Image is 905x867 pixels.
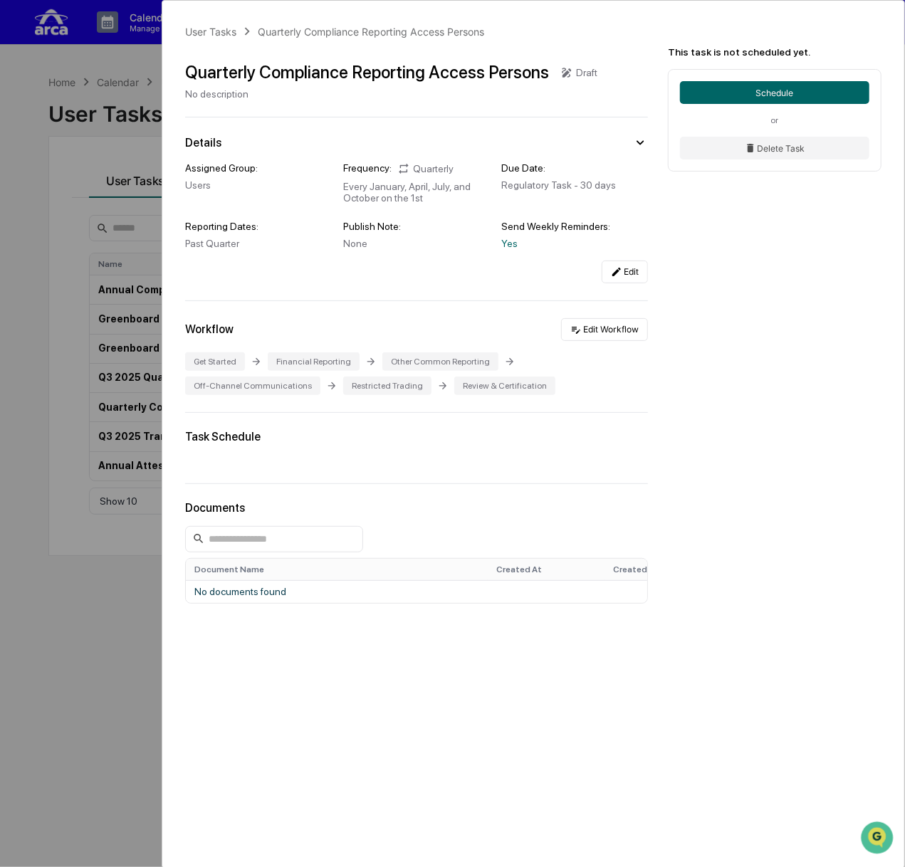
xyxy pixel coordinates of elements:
[185,62,549,83] div: Quarterly Compliance Reporting Access Persons
[64,122,196,134] div: We're available if you need us!
[185,501,648,515] div: Documents
[185,238,332,249] div: Past Quarter
[501,238,648,249] div: Yes
[268,352,360,371] div: Financial Reporting
[501,221,648,232] div: Send Weekly Reminders:
[9,273,95,299] a: 🔎Data Lookup
[680,115,869,125] div: or
[343,162,392,175] div: Frequency:
[561,318,648,341] button: Edit Workflow
[186,559,488,580] th: Document Name
[117,252,177,266] span: Attestations
[185,430,648,443] div: Task Schedule
[576,67,597,78] div: Draft
[242,112,259,130] button: Start new chat
[859,820,898,858] iframe: Open customer support
[185,136,221,149] div: Details
[454,377,555,395] div: Review & Certification
[488,559,605,580] th: Created At
[14,157,95,169] div: Past conversations
[185,162,332,174] div: Assigned Group:
[100,313,172,325] a: Powered byPylon
[14,29,259,52] p: How can we help?
[185,377,320,395] div: Off-Channel Communications
[185,26,236,38] div: User Tasks
[668,46,882,58] div: This task is not scheduled yet.
[397,162,454,175] div: Quarterly
[343,181,490,204] div: Every January, April, July, and October on the 1st
[28,194,40,205] img: 1746055101610-c473b297-6a78-478c-a979-82029cc54cd1
[185,352,245,371] div: Get Started
[501,162,648,174] div: Due Date:
[185,221,332,232] div: Reporting Dates:
[14,253,26,265] div: 🖐️
[28,252,92,266] span: Preclearance
[64,108,234,122] div: Start new chat
[602,261,648,283] button: Edit
[14,108,40,134] img: 1746055101610-c473b297-6a78-478c-a979-82029cc54cd1
[28,279,90,293] span: Data Lookup
[9,246,98,272] a: 🖐️Preclearance
[185,179,332,191] div: Users
[142,314,172,325] span: Pylon
[680,81,869,104] button: Schedule
[103,253,115,265] div: 🗄️
[98,246,182,272] a: 🗄️Attestations
[186,580,728,603] td: No documents found
[30,108,56,134] img: 8933085812038_c878075ebb4cc5468115_72.jpg
[118,193,123,204] span: •
[343,377,431,395] div: Restricted Trading
[44,193,115,204] span: [PERSON_NAME]
[126,193,155,204] span: [DATE]
[14,179,37,202] img: Jack Rasmussen
[14,280,26,292] div: 🔎
[382,352,498,371] div: Other Common Reporting
[185,88,597,100] div: No description
[501,179,648,191] div: Regulatory Task - 30 days
[680,137,869,159] button: Delete Task
[185,322,234,336] div: Workflow
[605,559,728,580] th: Created By
[221,154,259,172] button: See all
[343,238,490,249] div: None
[343,221,490,232] div: Publish Note:
[258,26,484,38] div: Quarterly Compliance Reporting Access Persons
